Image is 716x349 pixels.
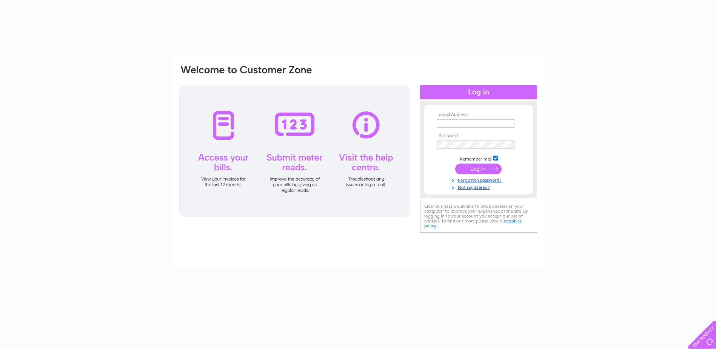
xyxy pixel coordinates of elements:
[424,218,522,229] a: cookies policy
[437,176,522,183] a: Forgotten password?
[420,200,537,233] div: Clear Business would like to place cookies on your computer to improve your experience of the sit...
[435,154,522,162] td: Remember me?
[455,164,502,174] input: Submit
[437,183,522,190] a: Not registered?
[435,133,522,139] th: Password:
[435,112,522,117] th: Email Address:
